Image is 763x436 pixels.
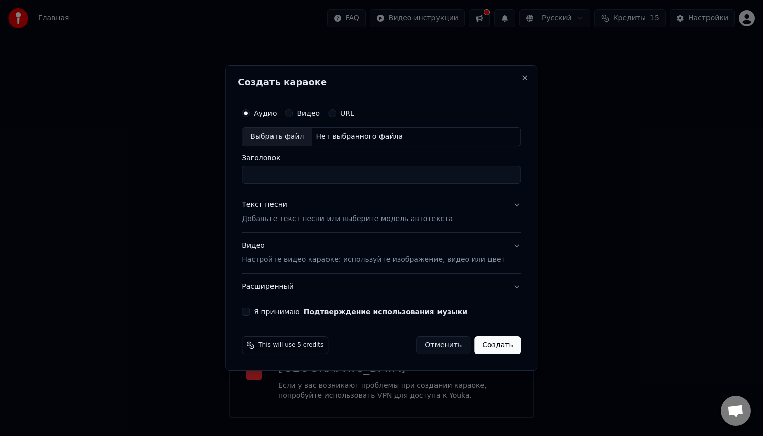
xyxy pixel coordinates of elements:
button: ВидеоНастройте видео караоке: используйте изображение, видео или цвет [242,233,521,273]
div: Текст песни [242,200,287,210]
div: Видео [242,241,505,265]
label: Видео [297,110,320,117]
button: Создать [474,336,521,354]
p: Добавьте текст песни или выберите модель автотекста [242,214,453,224]
h2: Создать караоке [238,78,525,87]
button: Текст песниДобавьте текст песни или выберите модель автотекста [242,192,521,232]
button: Отменить [416,336,470,354]
button: Расширенный [242,274,521,300]
button: Я принимаю [304,308,467,315]
label: Аудио [254,110,277,117]
label: Заголовок [242,154,521,161]
label: URL [340,110,354,117]
span: This will use 5 credits [258,341,323,349]
div: Нет выбранного файла [312,132,407,142]
p: Настройте видео караоке: используйте изображение, видео или цвет [242,255,505,265]
div: Выбрать файл [242,128,312,146]
label: Я принимаю [254,308,467,315]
